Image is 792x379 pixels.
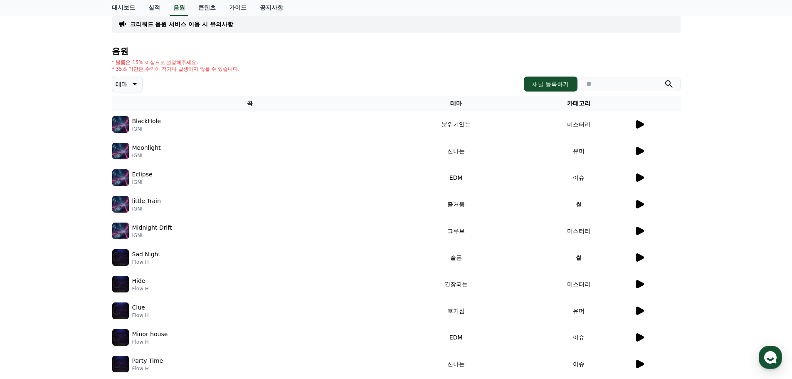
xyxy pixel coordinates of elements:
p: Eclipse [132,170,153,179]
p: IGNI [132,179,153,186]
p: BlackHole [132,117,161,126]
th: 카테고리 [524,96,634,111]
img: music [112,356,129,372]
td: 슬픈 [388,244,524,271]
button: 테마 [112,76,143,92]
th: 테마 [388,96,524,111]
p: Sad Night [132,250,160,259]
td: 미스터리 [524,218,634,244]
p: IGNI [132,126,161,132]
td: 즐거움 [388,191,524,218]
td: 이슈 [524,164,634,191]
p: IGNI [132,152,161,159]
p: * 볼륨은 15% 이상으로 설정해주세요. [112,59,240,66]
p: Midnight Drift [132,223,172,232]
p: Minor house [132,330,168,339]
td: 미스터리 [524,271,634,297]
td: EDM [388,324,524,351]
td: EDM [388,164,524,191]
a: 설정 [107,264,160,285]
img: music [112,302,129,319]
td: 이슈 [524,351,634,377]
p: Moonlight [132,144,161,152]
button: 채널 등록하기 [524,77,577,92]
p: Clue [132,303,145,312]
img: music [112,116,129,133]
img: music [112,196,129,213]
p: 테마 [116,78,127,90]
img: music [112,329,129,346]
p: Hide [132,277,146,285]
p: Flow H [132,285,149,292]
td: 그루브 [388,218,524,244]
img: music [112,223,129,239]
p: Flow H [132,259,160,265]
span: 설정 [128,276,138,283]
td: 유머 [524,297,634,324]
p: Flow H [132,365,163,372]
td: 신나는 [388,138,524,164]
p: IGNI [132,232,172,239]
p: Flow H [132,339,168,345]
span: 대화 [76,277,86,283]
img: music [112,143,129,159]
td: 미스터리 [524,111,634,138]
td: 유머 [524,138,634,164]
td: 긴장되는 [388,271,524,297]
a: 홈 [2,264,55,285]
td: 이슈 [524,324,634,351]
th: 곡 [112,96,388,111]
h4: 음원 [112,47,681,56]
img: music [112,169,129,186]
td: 분위기있는 [388,111,524,138]
p: little Train [132,197,161,206]
a: 대화 [55,264,107,285]
span: 홈 [26,276,31,283]
p: Flow H [132,312,149,319]
td: 신나는 [388,351,524,377]
p: IGNI [132,206,161,212]
a: 크리워드 음원 서비스 이용 시 유의사항 [130,20,233,28]
p: Party Time [132,357,163,365]
p: * 35초 미만은 수익이 적거나 발생하지 않을 수 있습니다. [112,66,240,72]
img: music [112,276,129,292]
td: 썰 [524,191,634,218]
td: 호기심 [388,297,524,324]
td: 썰 [524,244,634,271]
img: music [112,249,129,266]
